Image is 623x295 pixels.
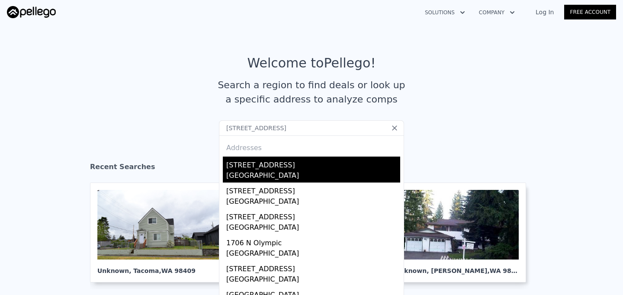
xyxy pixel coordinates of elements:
div: Search a region to find deals or look up a specific address to analyze comps [215,78,408,106]
div: [GEOGRAPHIC_DATA] [226,196,400,208]
div: 1706 N Olympic [226,234,400,248]
div: [GEOGRAPHIC_DATA] [226,274,400,286]
div: [GEOGRAPHIC_DATA] [226,248,400,260]
div: Unknown , Tacoma [97,260,221,275]
div: [STREET_ADDRESS] [226,208,400,222]
button: Company [472,5,522,20]
a: Unknown, [PERSON_NAME],WA 98208 [388,183,533,282]
div: Welcome to Pellego ! [247,55,376,71]
div: [GEOGRAPHIC_DATA] [226,170,400,183]
a: Unknown, Tacoma,WA 98409 [90,183,235,282]
div: [STREET_ADDRESS] [226,260,400,274]
div: Unknown , [PERSON_NAME] [395,260,519,275]
img: Pellego [7,6,56,18]
div: [STREET_ADDRESS] [226,183,400,196]
div: Addresses [223,136,400,157]
a: Log In [525,8,564,16]
div: [GEOGRAPHIC_DATA] [226,222,400,234]
div: Recent Searches [90,155,533,183]
span: , WA 98409 [159,267,196,274]
div: [STREET_ADDRESS] [226,157,400,170]
button: Solutions [418,5,472,20]
a: Free Account [564,5,616,19]
span: , WA 98208 [488,267,524,274]
input: Search an address or region... [219,120,404,136]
